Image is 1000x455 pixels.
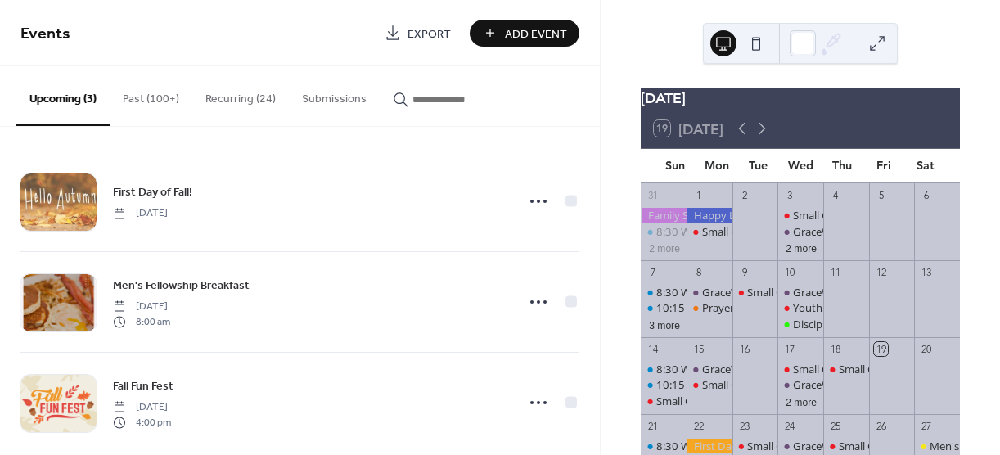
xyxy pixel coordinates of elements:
div: Small Group- Landis [641,394,687,408]
button: Add Event [470,20,579,47]
div: Small Group- Women ([PERSON_NAME]) [747,439,944,453]
div: Small Group- Women (Kristin) [732,285,778,300]
span: Fall Fun Fest [113,378,173,395]
div: Small Group- Living Free [777,362,823,376]
div: Small Group- Gabels [839,439,939,453]
div: Sun [654,149,696,182]
div: 12 [874,265,888,279]
div: Youth Group [793,300,857,315]
div: 8:30 Worship Service [656,362,759,376]
button: 2 more [779,240,823,255]
div: 13 [920,265,934,279]
div: 31 [646,188,660,202]
div: Small Group- Women (Becky & Vicki) [687,224,732,239]
div: Small Group- Young Adults [839,362,970,376]
div: 2 [737,188,751,202]
div: 18 [828,342,842,356]
span: Export [408,25,451,43]
button: 2 more [779,394,823,409]
div: Prayer Team Meeting [702,300,806,315]
span: 4:00 pm [113,415,171,430]
div: 8:30 Worship Service [656,439,759,453]
div: Small Group- Women ([PERSON_NAME] & [PERSON_NAME]) [702,377,994,392]
div: Small Group- Women (Becky & Vicki) [687,377,732,392]
div: GraceWorks Food Pantry [793,224,916,239]
span: Events [20,18,70,50]
a: Men's Fellowship Breakfast [113,276,250,295]
a: First Day of Fall! [113,182,192,201]
div: 24 [783,419,797,433]
div: 8 [691,265,705,279]
div: GraceWorks Food Pantry [777,377,823,392]
div: Wed [780,149,822,182]
div: GraceWorks Food Pantry [702,285,825,300]
div: GraceWorks Food Pantry [793,439,916,453]
div: 17 [783,342,797,356]
div: 21 [646,419,660,433]
div: Tue [737,149,779,182]
div: 6 [920,188,934,202]
div: 16 [737,342,751,356]
div: 25 [828,419,842,433]
div: 7 [646,265,660,279]
div: Fri [863,149,905,182]
div: Happy Labor Day! [687,208,732,223]
span: Men's Fellowship Breakfast [113,277,250,295]
div: Small Group- Living Free [777,208,823,223]
div: Youth Group [777,300,823,315]
div: GraceWorks Food Pantry [687,362,732,376]
div: Small Group- Women (Kristin) [732,439,778,453]
div: Prayer Team Meeting [687,300,732,315]
div: 3 [783,188,797,202]
span: Add Event [505,25,567,43]
div: GraceWorks Food Pantry [793,377,916,392]
div: Small Group- Living Free [793,362,912,376]
div: Men's Fellowship Breakfast [914,439,960,453]
div: 8:30 Worship Service [641,439,687,453]
div: Discipleship Classes [777,317,823,331]
button: 3 more [642,317,687,332]
div: GraceWorks Food Pantry [777,285,823,300]
div: Small Group- Women ([PERSON_NAME] & [PERSON_NAME]) [702,224,994,239]
div: 15 [691,342,705,356]
div: 5 [874,188,888,202]
div: Discipleship Classes [793,317,889,331]
div: 1 [691,188,705,202]
div: 8:30 Worship Service [641,285,687,300]
div: 8:30 Worship Service [656,224,759,239]
div: 19 [874,342,888,356]
div: Small Group- Living Free [793,208,912,223]
div: GraceWorks Food Pantry [702,362,825,376]
div: Small Group- Gabels [823,439,869,453]
button: Past (100+) [110,66,192,124]
div: Small Group- Women ([PERSON_NAME]) [747,285,944,300]
div: 26 [874,419,888,433]
button: Recurring (24) [192,66,289,124]
div: [DATE] [641,88,960,109]
div: Thu [822,149,863,182]
div: 4 [828,188,842,202]
div: 10:15 Worship Service [656,377,765,392]
span: [DATE] [113,400,171,415]
button: 2 more [642,240,687,255]
div: Family Sunday [641,208,687,223]
div: Mon [696,149,737,182]
div: 22 [691,419,705,433]
div: 10:15 Worship Service [656,300,765,315]
div: 8:30 Worship Service [656,285,759,300]
span: First Day of Fall! [113,184,192,201]
a: Fall Fun Fest [113,376,173,395]
div: Small Group- [PERSON_NAME] [656,394,805,408]
div: Sat [905,149,947,182]
button: Submissions [289,66,380,124]
div: 9 [737,265,751,279]
div: GraceWorks Food Pantry [777,224,823,239]
button: Upcoming (3) [16,66,110,126]
span: [DATE] [113,206,168,221]
div: 10:15 Worship Service [641,377,687,392]
div: GraceWorks Food Pantry [687,285,732,300]
div: 10 [783,265,797,279]
span: 8:00 am [113,314,170,329]
div: 27 [920,419,934,433]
